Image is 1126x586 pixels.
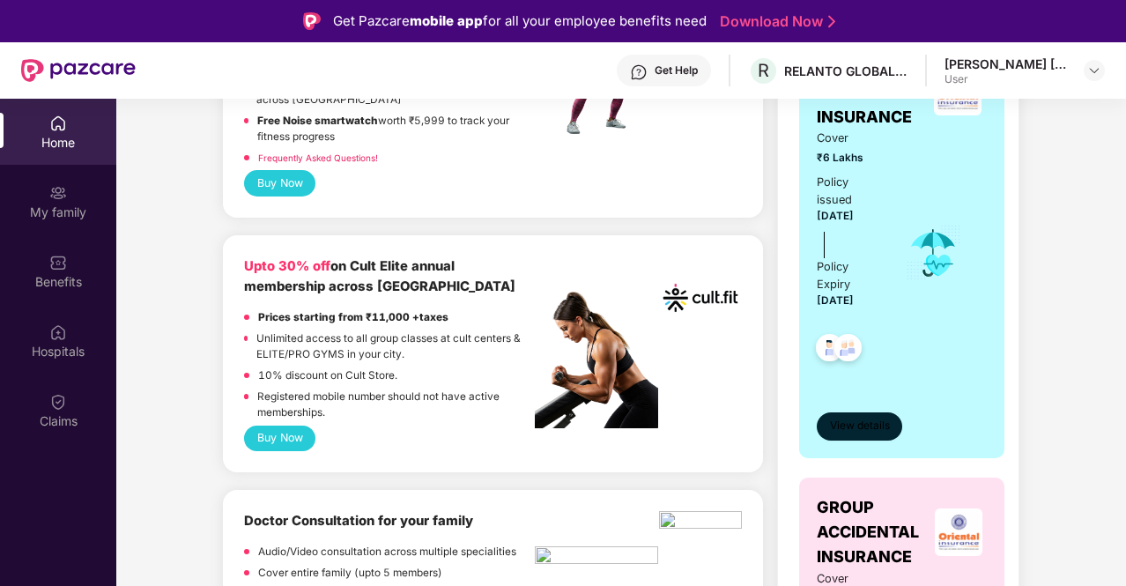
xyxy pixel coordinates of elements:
img: svg+xml;base64,PHN2ZyB4bWxucz0iaHR0cDovL3d3dy53My5vcmcvMjAwMC9zdmciIHdpZHRoPSI0OC45NDMiIGhlaWdodD... [808,329,851,372]
div: [PERSON_NAME] [PERSON_NAME] [945,56,1068,72]
div: User [945,72,1068,86]
p: Cover entire family (upto 5 members) [258,565,442,582]
strong: mobile app [410,12,483,29]
span: Cover [817,130,881,147]
img: insurerLogo [935,508,982,556]
span: [DATE] [817,210,854,222]
b: Doctor Consultation for your family [244,513,473,529]
button: Buy Now [244,170,315,196]
img: New Pazcare Logo [21,59,136,82]
img: icon [905,224,962,282]
img: svg+xml;base64,PHN2ZyBpZD0iSG9tZSIgeG1sbnM9Imh0dHA6Ly93d3cudzMub3JnLzIwMDAvc3ZnIiB3aWR0aD0iMjAiIG... [49,115,67,132]
img: svg+xml;base64,PHN2ZyBpZD0iQ2xhaW0iIHhtbG5zPSJodHRwOi8vd3d3LnczLm9yZy8yMDAwL3N2ZyIgd2lkdGg9IjIwIi... [49,393,67,411]
span: ₹6 Lakhs [817,150,881,167]
p: Unlimited access to all group classes at cult centers & ELITE/PRO GYMS in your city. [256,330,535,363]
p: 10% discount on Cult Store. [258,367,397,384]
div: Get Help [655,63,698,78]
img: Stroke [828,12,835,31]
div: RELANTO GLOBAL PRIVATE LIMITED [784,63,907,79]
span: [DATE] [817,294,854,307]
img: svg+xml;base64,PHN2ZyBpZD0iSG9zcGl0YWxzIiB4bWxucz0iaHR0cDovL3d3dy53My5vcmcvMjAwMC9zdmciIHdpZHRoPS... [49,323,67,341]
span: View details [830,418,890,434]
img: pc2.png [535,292,658,428]
p: Registered mobile number should not have active memberships. [257,389,535,421]
img: hcp.png [535,546,658,569]
strong: Free Noise smartwatch [257,115,378,127]
strong: Prices starting from ₹11,000 +taxes [258,311,448,323]
img: svg+xml;base64,PHN2ZyB3aWR0aD0iMjAiIGhlaWdodD0iMjAiIHZpZXdCb3g9IjAgMCAyMCAyMCIgZmlsbD0ibm9uZSIgeG... [49,184,67,202]
img: svg+xml;base64,PHN2ZyBpZD0iRHJvcGRvd24tMzJ4MzIiIHhtbG5zPSJodHRwOi8vd3d3LnczLm9yZy8yMDAwL3N2ZyIgd2... [1087,63,1101,78]
span: GROUP ACCIDENTAL INSURANCE [817,495,930,570]
button: View details [817,412,902,441]
b: on Cult Elite annual membership across [GEOGRAPHIC_DATA] [244,258,515,294]
img: cult.png [659,256,742,339]
img: svg+xml;base64,PHN2ZyBpZD0iSGVscC0zMngzMiIgeG1sbnM9Imh0dHA6Ly93d3cudzMub3JnLzIwMDAvc3ZnIiB3aWR0aD... [630,63,648,81]
p: Audio/Video consultation across multiple specialities [258,544,516,560]
div: Get Pazcare for all your employee benefits need [333,11,707,32]
img: svg+xml;base64,PHN2ZyB4bWxucz0iaHR0cDovL3d3dy53My5vcmcvMjAwMC9zdmciIHdpZHRoPSI0OC45NDMiIGhlaWdodD... [826,329,870,372]
button: Buy Now [244,426,315,451]
img: ekin.png [659,511,742,534]
p: worth ₹5,999 to track your fitness progress [257,113,535,145]
span: R [758,60,769,81]
div: Policy issued [817,174,881,209]
a: Frequently Asked Questions! [258,152,378,163]
b: Upto 30% off [244,258,330,274]
img: Logo [303,12,321,30]
div: Policy Expiry [817,258,881,293]
a: Download Now [720,12,830,31]
img: svg+xml;base64,PHN2ZyBpZD0iQmVuZWZpdHMiIHhtbG5zPSJodHRwOi8vd3d3LnczLm9yZy8yMDAwL3N2ZyIgd2lkdGg9Ij... [49,254,67,271]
